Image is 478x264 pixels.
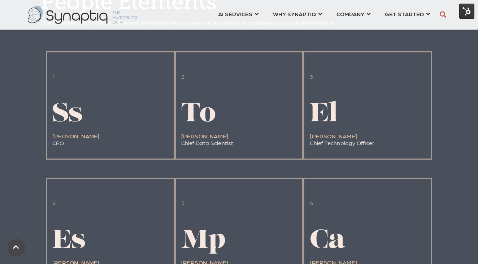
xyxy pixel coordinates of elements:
span: 5 [181,199,184,206]
a: AI SERVICES [218,7,258,21]
span: [PERSON_NAME] [52,133,100,139]
img: HubSpot Tools Menu Toggle [459,4,474,19]
span: Chief Technology Officer [310,139,374,146]
a: GET STARTED [385,7,430,21]
span: 4 [52,199,56,206]
a: COMPANY [336,7,370,21]
span: 1 [52,73,55,80]
span: Chief Data Scientist [181,139,234,146]
span: [PERSON_NAME] [181,133,229,139]
a: WHY SYNAPTIQ [273,7,322,21]
span: Mp [181,228,226,254]
span: AI SERVICES [218,9,252,19]
nav: menu [211,2,437,28]
span: El [310,102,338,128]
span: Ss [52,102,83,128]
span: To [181,102,216,128]
span: CEO [52,139,64,146]
span: 2 [181,73,184,80]
span: COMPANY [336,9,364,19]
img: synaptiq logo-2 [28,6,137,24]
span: 3 [310,73,313,80]
span: Es [52,228,86,254]
span: Ca [310,228,345,254]
span: [PERSON_NAME] [310,133,357,139]
span: WHY SYNAPTIQ [273,9,316,19]
span: GET STARTED [385,9,424,19]
span: 6 [310,199,313,206]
